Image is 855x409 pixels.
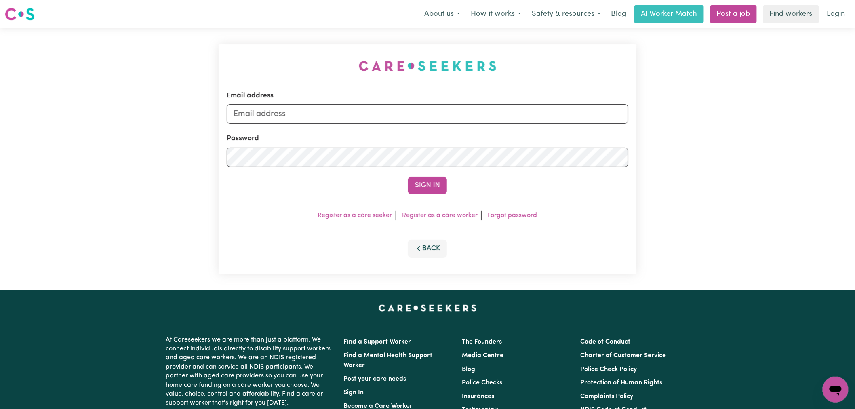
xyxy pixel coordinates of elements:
[227,104,628,124] input: Email address
[763,5,819,23] a: Find workers
[823,377,849,403] iframe: Button to launch messaging window
[402,212,478,219] a: Register as a care worker
[343,339,411,345] a: Find a Support Worker
[465,6,526,23] button: How it works
[526,6,606,23] button: Safety & resources
[408,177,447,194] button: Sign In
[227,91,274,101] label: Email address
[318,212,392,219] a: Register as a care seeker
[462,352,503,359] a: Media Centre
[822,5,850,23] a: Login
[419,6,465,23] button: About us
[343,389,364,396] a: Sign In
[343,352,432,369] a: Find a Mental Health Support Worker
[581,339,631,345] a: Code of Conduct
[634,5,704,23] a: AI Worker Match
[5,5,35,23] a: Careseekers logo
[462,366,475,373] a: Blog
[581,393,634,400] a: Complaints Policy
[581,366,637,373] a: Police Check Policy
[5,7,35,21] img: Careseekers logo
[462,339,502,345] a: The Founders
[581,379,663,386] a: Protection of Human Rights
[606,5,631,23] a: Blog
[379,305,477,311] a: Careseekers home page
[581,352,666,359] a: Charter of Customer Service
[343,376,406,382] a: Post your care needs
[710,5,757,23] a: Post a job
[227,133,259,144] label: Password
[462,379,502,386] a: Police Checks
[488,212,537,219] a: Forgot password
[462,393,494,400] a: Insurances
[408,240,447,257] button: Back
